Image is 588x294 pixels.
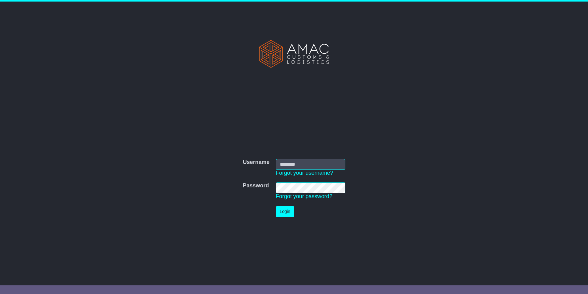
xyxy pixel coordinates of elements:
button: Login [276,206,294,217]
a: Forgot your password? [276,193,332,199]
a: Forgot your username? [276,170,333,176]
label: Password [243,182,269,189]
label: Username [243,159,269,166]
img: AMAC Customs and Logistics [259,40,329,68]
